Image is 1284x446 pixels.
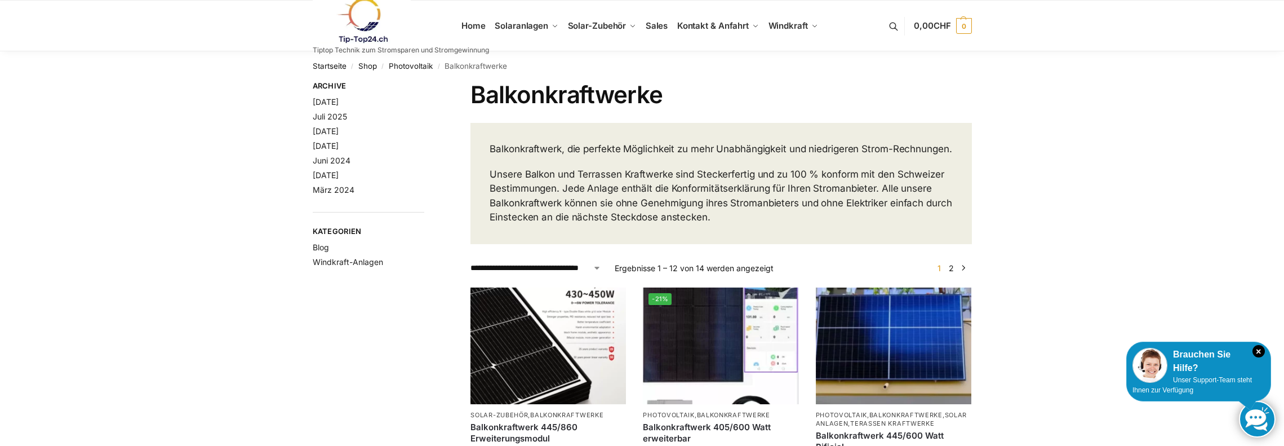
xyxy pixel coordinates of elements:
a: → [959,262,967,274]
span: 0,00 [914,20,950,31]
p: Ergebnisse 1 – 12 von 14 werden angezeigt [615,262,774,274]
a: Solar-Zubehör [563,1,641,51]
span: 0 [956,18,972,34]
a: 0,00CHF 0 [914,9,971,43]
span: Kategorien [313,226,425,237]
span: Kontakt & Anfahrt [677,20,749,31]
span: Windkraft [768,20,808,31]
span: Archive [313,81,425,92]
img: Solaranlage für den kleinen Balkon [816,288,971,404]
span: / [346,62,358,71]
span: CHF [934,20,951,31]
a: Juli 2025 [313,112,347,121]
a: Balkonkraftwerke [869,411,943,419]
span: Seite 1 [935,263,944,273]
a: Shop [358,61,377,70]
a: Kontakt & Anfahrt [672,1,763,51]
a: [DATE] [313,97,339,107]
a: Solar-Zubehör [470,411,528,419]
a: Balkonkraftwerk 405/600 Watt erweiterbar [643,422,798,444]
p: Unsere Balkon und Terrassen Kraftwerke sind Steckerfertig und zu 100 % konform mit den Schweizer ... [490,167,952,225]
a: [DATE] [313,126,339,136]
a: Windkraft-Anlagen [313,257,383,267]
i: Schließen [1252,345,1265,357]
div: Brauchen Sie Hilfe? [1132,348,1265,375]
a: [DATE] [313,141,339,151]
nav: Produkt-Seitennummerierung [931,262,971,274]
a: Solaranlagen [816,411,967,427]
a: Startseite [313,61,346,70]
a: Photovoltaik [643,411,694,419]
span: Unser Support-Team steht Ihnen zur Verfügung [1132,376,1252,394]
a: Juni 2024 [313,156,350,165]
p: , [643,411,798,419]
img: Steckerfertig Plug & Play mit 410 Watt [643,288,798,404]
a: Windkraft [763,1,823,51]
a: Blog [313,242,329,252]
a: Sales [641,1,672,51]
nav: Breadcrumb [313,51,972,81]
span: Sales [646,20,668,31]
span: / [377,62,389,71]
a: -21%Steckerfertig Plug & Play mit 410 Watt [643,288,798,404]
a: Balkonkraftwerk 445/860 Erweiterungsmodul [470,422,626,444]
a: Seite 2 [946,263,957,273]
a: Terassen Kraftwerke [850,419,934,427]
button: Close filters [424,81,431,94]
a: [DATE] [313,170,339,180]
a: Solaranlagen [490,1,563,51]
p: Balkonkraftwerk, die perfekte Möglichkeit zu mehr Unabhängigkeit und niedrigeren Strom-Rechnungen. [490,142,952,157]
a: Balkonkraftwerke [697,411,770,419]
p: , [470,411,626,419]
img: Customer service [1132,348,1167,383]
a: Balkonkraftwerke [530,411,603,419]
p: Tiptop Technik zum Stromsparen und Stromgewinnung [313,47,489,54]
a: März 2024 [313,185,354,195]
select: Shop-Reihenfolge [470,262,601,274]
img: Balkonkraftwerk 445/860 Erweiterungsmodul [470,288,626,404]
h1: Balkonkraftwerke [470,81,971,109]
p: , , , [816,411,971,429]
span: / [433,62,445,71]
a: Photovoltaik [816,411,867,419]
span: Solar-Zubehör [568,20,627,31]
a: Photovoltaik [389,61,433,70]
span: Solaranlagen [495,20,548,31]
